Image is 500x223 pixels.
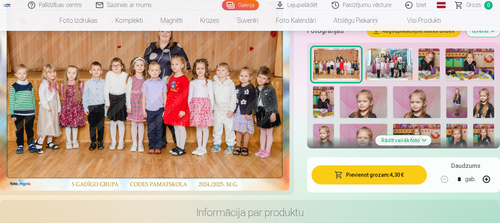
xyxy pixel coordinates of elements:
[51,10,107,31] a: Foto izdrukas
[312,165,427,184] button: Pievienot grozam:4,30 €
[6,206,494,219] h3: Informācija par produktu
[375,135,432,145] button: Rādīt vairāk foto
[228,10,267,31] a: Suvenīri
[152,10,191,31] a: Magnēti
[451,162,480,170] h5: Daudzums
[325,10,386,31] a: Atslēgu piekariņi
[484,1,493,10] span: 0
[465,170,476,188] div: gab.
[191,10,228,31] a: Krūzes
[267,10,325,31] a: Foto kalendāri
[107,10,152,31] a: Komplekti
[466,1,481,10] span: Grozs
[386,10,450,31] a: Visi produkti
[3,3,11,7] img: /fa1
